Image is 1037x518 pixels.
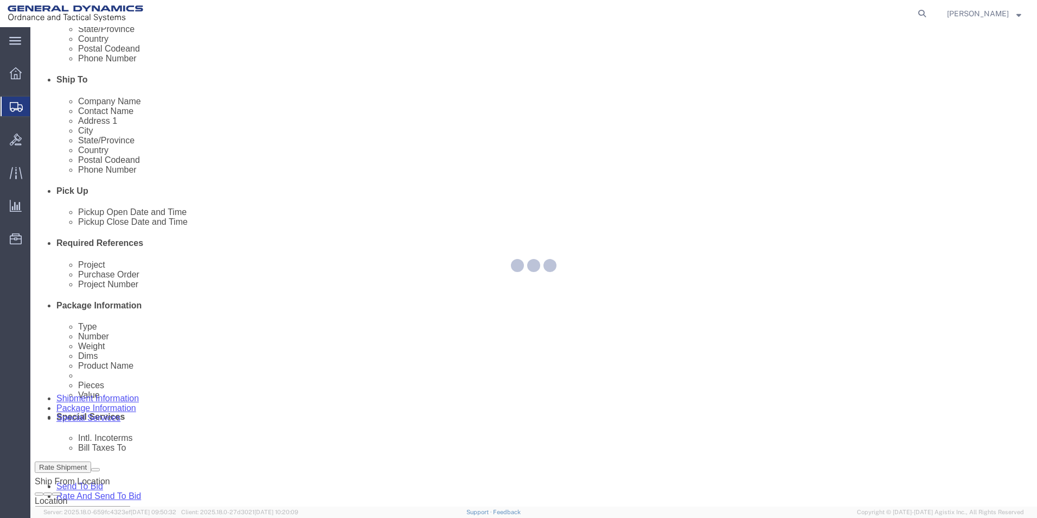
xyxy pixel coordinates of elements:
span: Server: 2025.18.0-659fc4323ef [43,509,176,515]
span: [DATE] 09:50:32 [131,509,176,515]
span: Copyright © [DATE]-[DATE] Agistix Inc., All Rights Reserved [857,508,1024,517]
span: Client: 2025.18.0-27d3021 [181,509,298,515]
span: [DATE] 10:20:09 [254,509,298,515]
span: Nicole Byrnes [947,8,1009,20]
a: Support [466,509,494,515]
img: logo [8,5,143,22]
button: [PERSON_NAME] [946,7,1022,20]
a: Feedback [493,509,521,515]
